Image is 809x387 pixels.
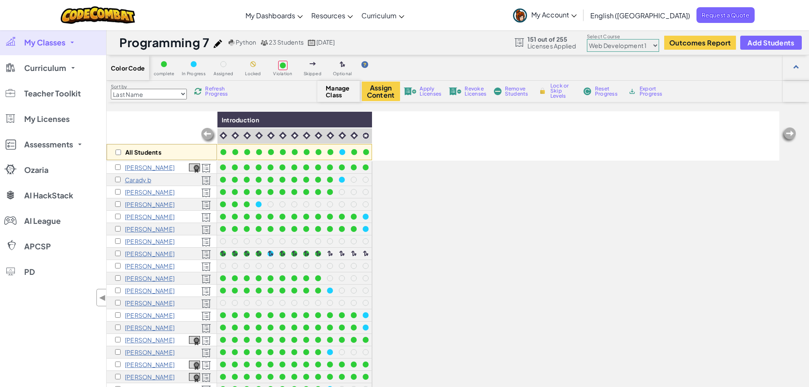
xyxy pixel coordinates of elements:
[361,11,397,20] span: Curriculum
[595,86,620,96] span: Reset Progress
[303,132,310,139] img: IconIntro.svg
[583,88,592,95] img: IconReset.svg
[125,275,175,282] p: kyleigh h
[449,88,462,95] img: IconLicenseRevoke.svg
[125,336,175,343] p: Evan Langston
[538,87,547,95] img: IconLock.svg
[24,141,73,148] span: Assessments
[628,88,636,95] img: IconArchive.svg
[220,132,227,139] img: IconIntro.svg
[201,176,211,185] img: Licensed
[201,311,211,321] img: Licensed
[24,217,61,225] span: AI League
[236,38,256,46] span: Python
[125,324,175,331] p: Chloe Johnson
[315,132,322,139] img: IconIntro.svg
[189,359,200,369] a: View Course Completion Certificate
[664,36,736,50] button: Outcomes Report
[200,127,217,144] img: Arrow_Left_Inactive.png
[338,132,346,139] img: IconIntro.svg
[587,33,659,40] label: Select Course
[214,40,222,48] img: iconPencil.svg
[24,64,66,72] span: Curriculum
[201,361,211,370] img: Licensed
[531,10,577,19] span: My Account
[111,83,187,90] label: Sort by
[311,11,345,20] span: Resources
[509,2,581,28] a: My Account
[420,86,441,96] span: Apply Licenses
[231,132,239,139] img: IconIntro.svg
[273,71,292,76] span: Violation
[228,40,235,46] img: python.png
[24,166,48,174] span: Ozaria
[201,373,211,382] img: Licensed
[326,85,351,98] span: Manage Class
[241,4,307,27] a: My Dashboards
[267,132,275,139] img: IconIntro.svg
[291,132,299,139] img: IconIntro.svg
[201,299,211,308] img: Licensed
[201,164,211,173] img: Licensed
[586,4,694,27] a: English ([GEOGRAPHIC_DATA])
[125,312,175,319] p: Emma Ivy
[125,250,175,257] p: Blake Goodnight
[189,373,200,382] img: certificate-icon.png
[245,11,295,20] span: My Dashboards
[61,6,135,24] img: CodeCombat logo
[505,86,530,96] span: Remove Students
[696,7,755,23] a: Request a Quote
[316,38,335,46] span: [DATE]
[125,176,151,183] p: Carady b
[125,299,175,306] p: Trent Hudspeth
[245,71,261,76] span: Locked
[201,213,211,222] img: Licensed
[214,71,234,76] span: Assigned
[24,90,81,97] span: Teacher Toolkit
[308,40,316,46] img: calendar.svg
[307,4,357,27] a: Resources
[740,36,801,50] button: Add Students
[125,287,175,294] p: Rylan Hale
[201,188,211,198] img: Licensed
[125,238,175,245] p: Noah Francis
[527,36,576,42] span: 151 out of 255
[111,65,145,71] span: Color Code
[125,349,175,356] p: Faith McGlumphy
[125,164,175,171] p: Erin A
[201,262,211,271] img: Licensed
[327,132,334,139] img: IconIntro.svg
[513,8,527,23] img: avatar
[362,82,400,101] button: Assign Content
[119,34,209,51] h1: Programming 7
[189,335,200,345] a: View Course Completion Certificate
[189,336,200,345] img: certificate-icon.png
[201,225,211,234] img: Licensed
[333,71,352,76] span: Optional
[182,71,206,76] span: In Progress
[243,132,251,139] img: IconIntro.svg
[125,149,161,155] p: All Students
[201,324,211,333] img: Licensed
[780,127,797,144] img: Arrow_Left_Inactive.png
[125,226,175,232] p: Martin Eichholtz-Sylvester
[201,237,211,247] img: Licensed
[494,88,502,95] img: IconRemoveStudents.svg
[125,189,175,195] p: Garrett Barker
[340,61,345,68] img: IconOptionalLevel.svg
[205,86,231,96] span: Refresh Progress
[24,115,70,123] span: My Licenses
[350,132,358,139] img: IconIntro.svg
[361,61,368,68] img: IconHint.svg
[125,373,175,380] p: Zach R
[201,287,211,296] img: Licensed
[304,71,321,76] span: Skipped
[125,361,175,368] p: Daniel Oden
[24,192,73,199] span: AI HackStack
[201,250,211,259] img: Licensed
[310,62,316,65] img: IconSkippedLevel.svg
[465,86,486,96] span: Revoke Licenses
[550,83,575,99] span: Lock or Skip Levels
